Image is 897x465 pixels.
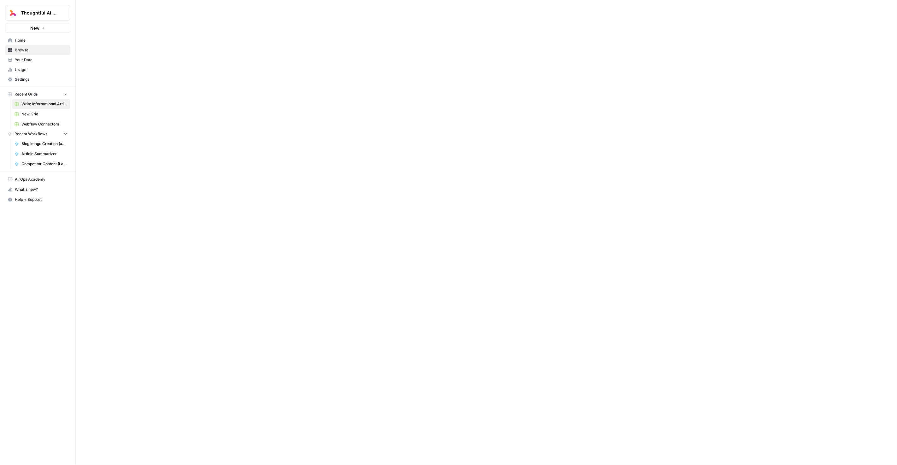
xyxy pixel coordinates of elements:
[15,47,67,53] span: Browse
[5,35,70,45] a: Home
[5,174,70,184] a: AirOps Academy
[12,139,70,149] a: Blog Image Creation (ad hoc)
[5,5,70,21] button: Workspace: Thoughtful AI Content Engine
[5,74,70,84] a: Settings
[5,185,70,194] div: What's new?
[12,119,70,129] a: Webflow Connectors
[12,149,70,159] a: Article Summarizer
[21,161,67,167] span: Competitor Content (Last 7 Days)
[5,23,70,33] button: New
[21,111,67,117] span: New Grid
[5,129,70,139] button: Recent Workflows
[5,55,70,65] a: Your Data
[12,159,70,169] a: Competitor Content (Last 7 Days)
[15,197,67,202] span: Help + Support
[15,131,47,137] span: Recent Workflows
[5,90,70,99] button: Recent Grids
[21,121,67,127] span: Webflow Connectors
[15,177,67,182] span: AirOps Academy
[5,184,70,195] button: What's new?
[15,57,67,63] span: Your Data
[7,7,19,19] img: Thoughtful AI Content Engine Logo
[21,141,67,147] span: Blog Image Creation (ad hoc)
[12,109,70,119] a: New Grid
[5,45,70,55] a: Browse
[15,77,67,82] span: Settings
[21,10,59,16] span: Thoughtful AI Content Engine
[15,38,67,43] span: Home
[12,99,70,109] a: Write Informational Article
[5,65,70,75] a: Usage
[15,67,67,73] span: Usage
[15,91,38,97] span: Recent Grids
[5,195,70,205] button: Help + Support
[21,151,67,157] span: Article Summarizer
[21,101,67,107] span: Write Informational Article
[30,25,39,31] span: New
